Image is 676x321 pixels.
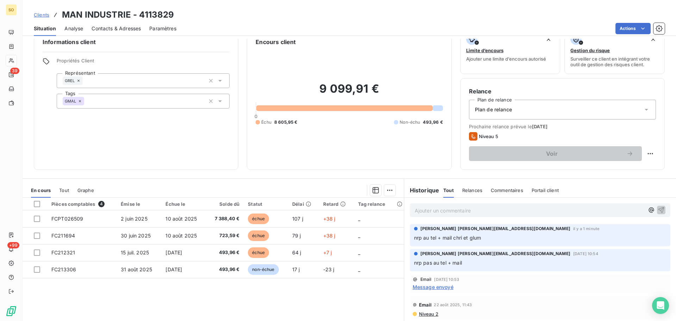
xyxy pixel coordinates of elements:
a: Clients [34,11,49,18]
span: +99 [7,242,19,248]
span: FCPT026509 [51,216,83,222]
div: Open Intercom Messenger [652,297,669,314]
span: 493,96 € [211,249,240,256]
span: Voir [477,151,626,156]
span: Échu [261,119,271,125]
span: 0 [255,113,257,119]
span: Gestion du risque [570,48,610,53]
div: Pièces comptables [51,201,112,207]
span: Tout [59,187,69,193]
span: 493,96 € [211,266,240,273]
span: [PERSON_NAME] [PERSON_NAME][EMAIL_ADDRESS][DOMAIN_NAME] [420,226,570,232]
span: 4 [98,201,105,207]
span: nrp au tel + mail chri et glum [414,235,481,241]
span: 39 [10,68,19,74]
span: +38 j [323,216,336,222]
span: échue [248,247,269,258]
div: Échue le [165,201,202,207]
span: Commentaires [491,187,523,193]
input: Ajouter une valeur [84,98,90,104]
span: [DATE] [165,266,182,272]
span: 79 j [292,233,301,239]
button: Voir [469,146,642,161]
span: Tout [443,187,454,193]
span: Analyse [64,25,83,32]
span: Clients [34,12,49,18]
span: Email [419,302,432,308]
span: 2 juin 2025 [121,216,148,222]
span: [PERSON_NAME] [PERSON_NAME][EMAIL_ADDRESS][DOMAIN_NAME] [420,251,570,257]
span: Email [420,277,432,282]
h6: Informations client [43,38,230,46]
span: 8 605,95 € [274,119,298,125]
h3: MAN INDUSTRIE - 4113829 [62,8,174,21]
span: 64 j [292,249,301,255]
span: échue [248,230,269,241]
span: _ [358,233,360,239]
span: échue [248,214,269,224]
span: Portail client [532,187,559,193]
span: Niveau 5 [479,134,498,139]
span: 10 août 2025 [165,216,197,222]
button: Gestion du risqueSurveiller ce client en intégrant votre outil de gestion des risques client. [564,29,665,74]
div: Statut [248,201,284,207]
span: _ [358,266,360,272]
span: GREL [65,79,75,83]
span: -23 j [323,266,334,272]
span: [DATE] [532,124,548,129]
span: [DATE] 10:54 [573,252,598,256]
span: 30 juin 2025 [121,233,151,239]
span: Ajouter une limite d’encours autorisé [466,56,546,62]
span: non-échue [248,264,278,275]
span: il y a 1 minute [573,227,599,231]
span: Surveiller ce client en intégrant votre outil de gestion des risques client. [570,56,659,67]
span: _ [358,216,360,222]
div: Retard [323,201,350,207]
span: [DATE] [165,249,182,255]
span: Prochaine relance prévue le [469,124,656,129]
span: 10 août 2025 [165,233,197,239]
span: 7 388,40 € [211,215,240,222]
span: En cours [31,187,51,193]
span: FC211694 [51,233,75,239]
span: Message envoyé [413,283,453,291]
span: Contacts & Adresses [92,25,141,32]
h6: Encours client [256,38,296,46]
span: GMAL [65,99,76,103]
span: Propriétés Client [57,58,230,68]
button: Limite d’encoursAjouter une limite d’encours autorisé [460,29,561,74]
span: FC212321 [51,249,75,255]
span: 107 j [292,216,303,222]
span: Paramètres [149,25,176,32]
span: Graphe [77,187,94,193]
span: Situation [34,25,56,32]
img: Logo LeanPay [6,305,17,317]
div: Émise le [121,201,157,207]
h6: Relance [469,87,656,95]
span: FC213306 [51,266,76,272]
span: Niveau 2 [418,311,438,317]
span: +7 j [323,249,332,255]
span: [DATE] 10:53 [434,277,459,282]
h6: Historique [404,186,439,195]
span: Relances [462,187,482,193]
div: Délai [292,201,315,207]
span: 493,96 € [423,119,443,125]
span: +38 j [323,233,336,239]
span: nrp pas au tel + mail [414,260,462,266]
div: Solde dû [211,201,240,207]
input: Ajouter une valeur [83,78,88,84]
span: 723,59 € [211,232,240,239]
span: _ [358,249,360,255]
span: Limite d’encours [466,48,503,53]
div: Tag relance [358,201,400,207]
span: 31 août 2025 [121,266,152,272]
span: Plan de relance [475,106,512,113]
span: 22 août 2025, 11:43 [434,303,472,307]
span: 15 juil. 2025 [121,249,149,255]
button: Actions [615,23,651,34]
div: SO [6,4,17,16]
span: Non-échu [400,119,420,125]
h2: 9 099,91 € [256,82,443,103]
span: 17 j [292,266,300,272]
